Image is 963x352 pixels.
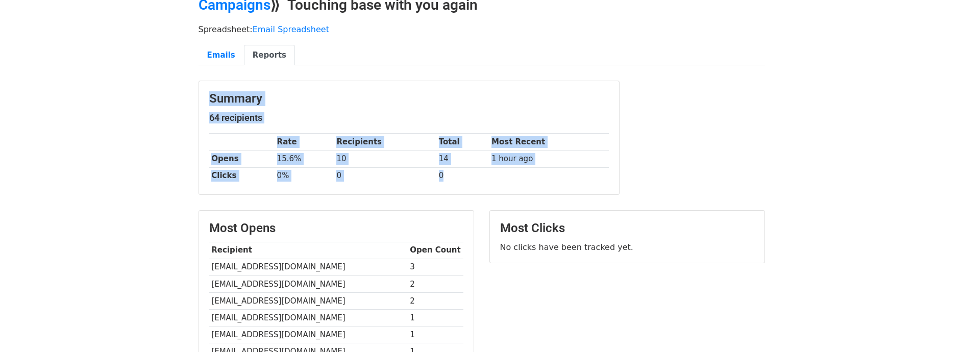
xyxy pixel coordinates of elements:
a: Emails [199,45,244,66]
th: Recipients [334,134,436,150]
td: 14 [436,150,489,167]
th: Open Count [408,242,463,259]
td: [EMAIL_ADDRESS][DOMAIN_NAME] [209,292,408,309]
th: Rate [275,134,334,150]
td: [EMAIL_ADDRESS][DOMAIN_NAME] [209,275,408,292]
th: Recipient [209,242,408,259]
a: Reports [244,45,295,66]
th: Clicks [209,167,275,184]
h5: 64 recipients [209,112,609,123]
td: 1 [408,309,463,326]
td: 2 [408,292,463,309]
td: 0 [334,167,436,184]
h3: Most Opens [209,221,463,236]
th: Total [436,134,489,150]
td: [EMAIL_ADDRESS][DOMAIN_NAME] [209,326,408,343]
td: [EMAIL_ADDRESS][DOMAIN_NAME] [209,309,408,326]
th: Opens [209,150,275,167]
td: 3 [408,259,463,275]
iframe: Chat Widget [912,303,963,352]
td: 1 hour ago [489,150,608,167]
td: 0 [436,167,489,184]
td: 10 [334,150,436,167]
td: 15.6% [275,150,334,167]
p: No clicks have been tracked yet. [500,242,754,253]
h3: Summary [209,91,609,106]
th: Most Recent [489,134,608,150]
td: 1 [408,326,463,343]
td: 2 [408,275,463,292]
td: 0% [275,167,334,184]
td: [EMAIL_ADDRESS][DOMAIN_NAME] [209,259,408,275]
p: Spreadsheet: [199,24,765,35]
a: Email Spreadsheet [253,24,329,34]
h3: Most Clicks [500,221,754,236]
